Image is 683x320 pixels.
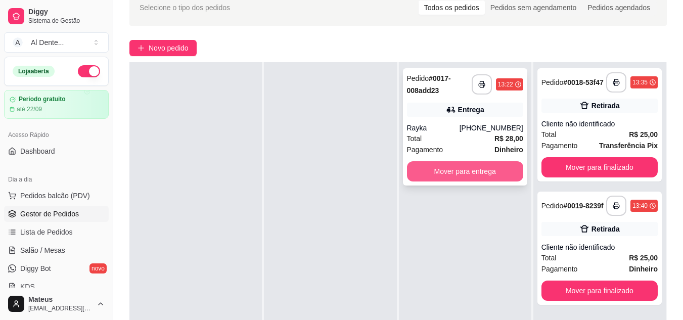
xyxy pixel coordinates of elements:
[4,188,109,204] button: Pedidos balcão (PDV)
[407,133,422,144] span: Total
[419,1,485,15] div: Todos os pedidos
[4,260,109,277] a: Diggy Botnovo
[460,123,523,133] div: [PHONE_NUMBER]
[407,144,443,155] span: Pagamento
[78,65,100,77] button: Alterar Status
[138,44,145,52] span: plus
[407,74,451,95] strong: # 0017-008add23
[4,171,109,188] div: Dia a dia
[20,282,35,292] span: KDS
[13,37,23,48] span: A
[4,127,109,143] div: Acesso Rápido
[541,78,564,86] span: Pedido
[19,96,66,103] article: Período gratuito
[140,2,230,13] span: Selecione o tipo dos pedidos
[563,78,603,86] strong: # 0018-53f47
[4,224,109,240] a: Lista de Pedidos
[17,105,42,113] article: até 22/09
[20,191,90,201] span: Pedidos balcão (PDV)
[407,123,460,133] div: Rayka
[632,202,648,210] div: 13:40
[458,105,484,115] div: Entrega
[494,146,523,154] strong: Dinheiro
[629,130,658,139] strong: R$ 25,00
[4,279,109,295] a: KDS
[629,265,658,273] strong: Dinheiro
[632,78,648,86] div: 13:35
[498,80,513,88] div: 13:22
[13,66,55,77] div: Loja aberta
[485,1,582,15] div: Pedidos sem agendamento
[4,292,109,316] button: Mateus[EMAIL_ADDRESS][DOMAIN_NAME]
[541,252,557,263] span: Total
[4,206,109,222] a: Gestor de Pedidos
[541,202,564,210] span: Pedido
[20,245,65,255] span: Salão / Mesas
[541,242,658,252] div: Cliente não identificado
[541,157,658,177] button: Mover para finalizado
[4,143,109,159] a: Dashboard
[629,254,658,262] strong: R$ 25,00
[582,1,656,15] div: Pedidos agendados
[591,101,620,111] div: Retirada
[407,74,429,82] span: Pedido
[28,295,93,304] span: Mateus
[541,263,578,275] span: Pagamento
[541,140,578,151] span: Pagamento
[591,224,620,234] div: Retirada
[20,227,73,237] span: Lista de Pedidos
[541,129,557,140] span: Total
[563,202,603,210] strong: # 0019-8239f
[28,17,105,25] span: Sistema de Gestão
[20,146,55,156] span: Dashboard
[407,161,523,181] button: Mover para entrega
[129,40,197,56] button: Novo pedido
[4,242,109,258] a: Salão / Mesas
[31,37,64,48] div: Al Dente ...
[4,4,109,28] a: DiggySistema de Gestão
[28,304,93,312] span: [EMAIL_ADDRESS][DOMAIN_NAME]
[149,42,189,54] span: Novo pedido
[599,142,658,150] strong: Transferência Pix
[541,281,658,301] button: Mover para finalizado
[541,119,658,129] div: Cliente não identificado
[20,263,51,273] span: Diggy Bot
[20,209,79,219] span: Gestor de Pedidos
[494,134,523,143] strong: R$ 28,00
[4,90,109,119] a: Período gratuitoaté 22/09
[4,32,109,53] button: Select a team
[28,8,105,17] span: Diggy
